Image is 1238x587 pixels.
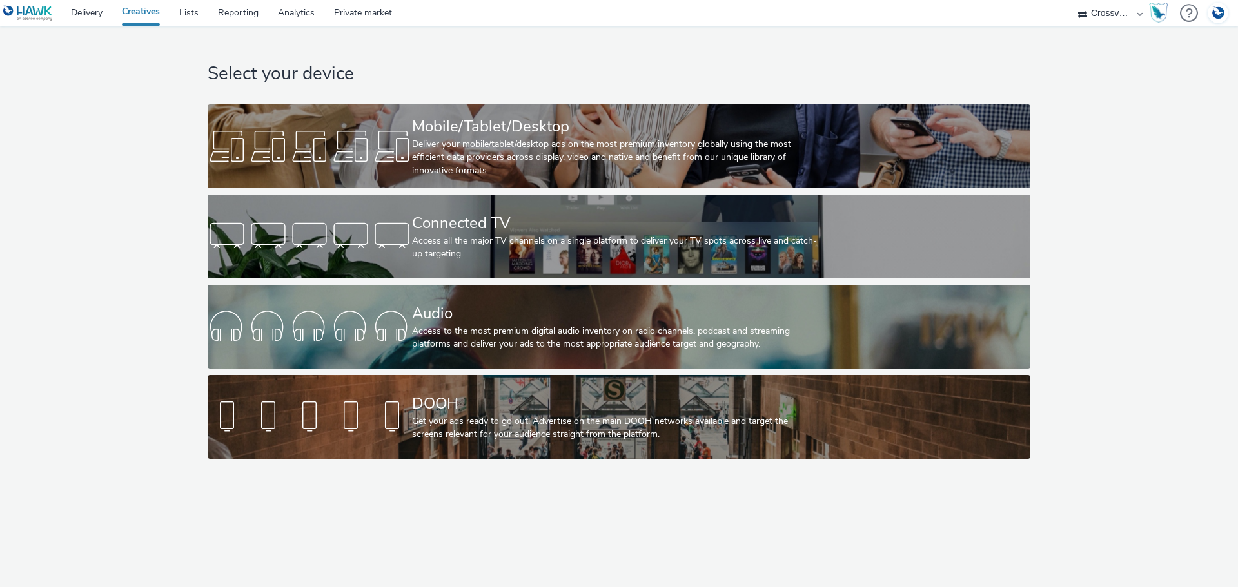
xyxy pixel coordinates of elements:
[208,195,1030,278] a: Connected TVAccess all the major TV channels on a single platform to deliver your TV spots across...
[208,285,1030,369] a: AudioAccess to the most premium digital audio inventory on radio channels, podcast and streaming ...
[1149,3,1174,23] a: Hawk Academy
[412,325,821,351] div: Access to the most premium digital audio inventory on radio channels, podcast and streaming platf...
[412,115,821,138] div: Mobile/Tablet/Desktop
[412,138,821,177] div: Deliver your mobile/tablet/desktop ads on the most premium inventory globally using the most effi...
[412,302,821,325] div: Audio
[1208,3,1228,24] img: Account DE
[208,375,1030,459] a: DOOHGet your ads ready to go out! Advertise on the main DOOH networks available and target the sc...
[412,235,821,261] div: Access all the major TV channels on a single platform to deliver your TV spots across live and ca...
[1149,3,1168,23] img: Hawk Academy
[3,5,53,21] img: undefined Logo
[208,62,1030,86] h1: Select your device
[412,415,821,441] div: Get your ads ready to go out! Advertise on the main DOOH networks available and target the screen...
[208,104,1030,188] a: Mobile/Tablet/DesktopDeliver your mobile/tablet/desktop ads on the most premium inventory globall...
[412,212,821,235] div: Connected TV
[412,392,821,415] div: DOOH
